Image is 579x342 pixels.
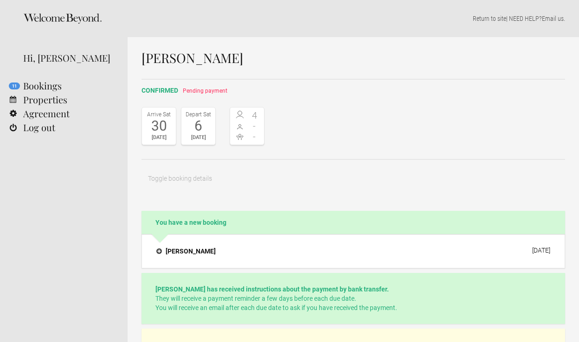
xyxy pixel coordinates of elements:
[144,133,174,142] div: [DATE]
[142,211,565,234] h2: You have a new booking
[542,15,564,22] a: Email us
[142,169,219,188] button: Toggle booking details
[144,119,174,133] div: 30
[142,51,565,65] h1: [PERSON_NAME]
[23,51,114,65] div: Hi, [PERSON_NAME]
[183,88,227,94] span: Pending payment
[142,14,565,23] p: | NEED HELP? .
[149,241,558,261] button: [PERSON_NAME] [DATE]
[473,15,506,22] a: Return to site
[156,247,216,256] h4: [PERSON_NAME]
[532,247,550,254] div: [DATE]
[144,110,174,119] div: Arrive Sat
[184,133,213,142] div: [DATE]
[247,121,262,131] span: -
[155,285,389,293] strong: [PERSON_NAME] has received instructions about the payment by bank transfer.
[247,132,262,141] span: -
[184,110,213,119] div: Depart Sat
[155,285,551,312] p: They will receive a payment reminder a few days before each due date. You will receive an email a...
[184,119,213,133] div: 6
[247,111,262,120] span: 4
[142,86,565,95] h2: confirmed
[9,82,20,89] flynt-notification-badge: 11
